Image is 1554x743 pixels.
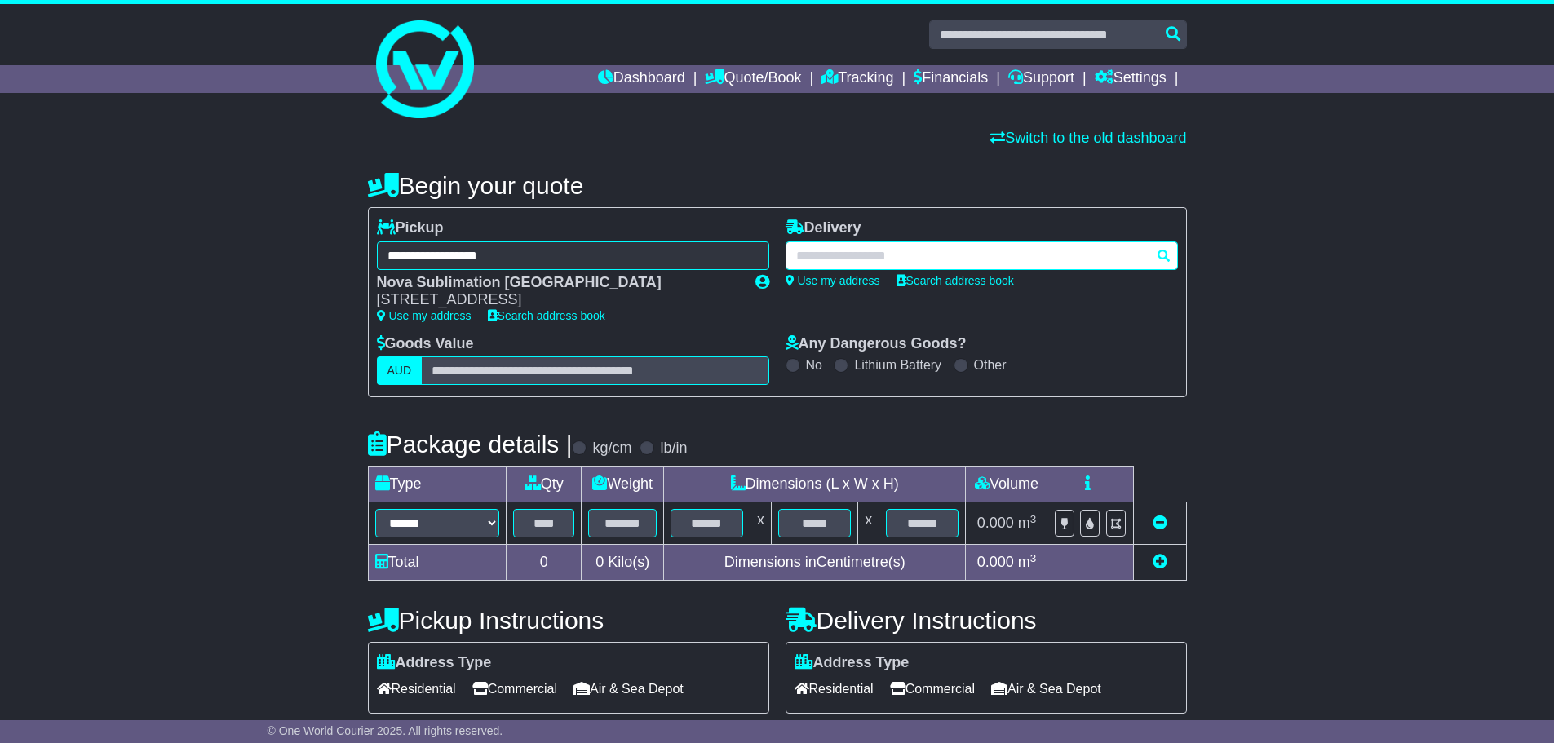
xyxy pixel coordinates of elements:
label: Any Dangerous Goods? [786,335,967,353]
span: 0.000 [977,554,1014,570]
td: Dimensions in Centimetre(s) [663,545,966,581]
label: AUD [377,356,423,385]
h4: Delivery Instructions [786,607,1187,634]
label: Pickup [377,219,444,237]
label: Goods Value [377,335,474,353]
a: Financials [914,65,988,93]
span: Air & Sea Depot [573,676,684,701]
label: Lithium Battery [854,357,941,373]
td: Weight [582,467,663,502]
span: Residential [795,676,874,701]
span: Air & Sea Depot [991,676,1101,701]
td: Volume [966,467,1047,502]
span: 0 [595,554,604,570]
label: No [806,357,822,373]
typeahead: Please provide city [786,241,1178,270]
a: Use my address [377,309,472,322]
label: kg/cm [592,440,631,458]
td: Type [368,467,507,502]
span: Residential [377,676,456,701]
a: Remove this item [1153,515,1167,531]
td: x [750,502,772,545]
a: Switch to the old dashboard [990,130,1186,146]
div: Nova Sublimation [GEOGRAPHIC_DATA] [377,274,739,292]
span: Commercial [472,676,557,701]
a: Dashboard [598,65,685,93]
span: m [1018,515,1037,531]
td: x [858,502,879,545]
td: 0 [507,545,582,581]
label: Other [974,357,1007,373]
td: Total [368,545,507,581]
td: Dimensions (L x W x H) [663,467,966,502]
sup: 3 [1030,513,1037,525]
label: Address Type [795,654,910,672]
a: Search address book [488,309,605,322]
a: Quote/Book [705,65,801,93]
sup: 3 [1030,552,1037,564]
label: lb/in [660,440,687,458]
a: Use my address [786,274,880,287]
td: Qty [507,467,582,502]
a: Add new item [1153,554,1167,570]
div: [STREET_ADDRESS] [377,291,739,309]
h4: Pickup Instructions [368,607,769,634]
span: 0.000 [977,515,1014,531]
a: Settings [1095,65,1167,93]
label: Delivery [786,219,861,237]
a: Tracking [821,65,893,93]
a: Search address book [897,274,1014,287]
a: Support [1008,65,1074,93]
span: m [1018,554,1037,570]
label: Address Type [377,654,492,672]
h4: Begin your quote [368,172,1187,199]
h4: Package details | [368,431,573,458]
span: Commercial [890,676,975,701]
td: Kilo(s) [582,545,663,581]
span: © One World Courier 2025. All rights reserved. [268,724,503,737]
